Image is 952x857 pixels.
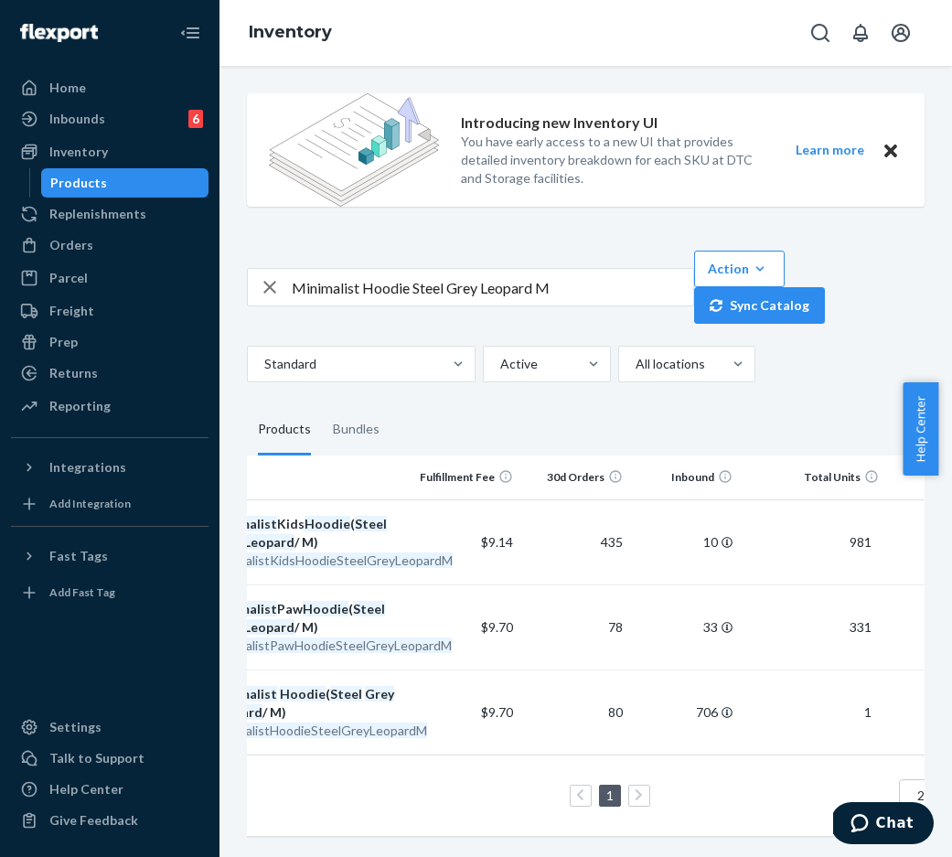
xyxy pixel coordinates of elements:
[903,382,938,476] button: Help Center
[330,686,362,702] em: Steel
[842,534,879,550] span: 981
[212,552,453,568] em: MinimalistKidsHoodieSteelGreyLeopardM
[49,333,78,351] div: Prep
[481,704,513,720] span: $9.70
[498,355,500,373] input: Active
[234,6,347,59] ol: breadcrumbs
[481,534,513,550] span: $9.14
[603,787,617,803] a: Page 1 is your current page
[461,112,658,134] p: Introducing new Inventory UI
[172,15,209,51] button: Close Navigation
[41,168,209,198] a: Products
[258,404,311,455] div: Products
[481,619,513,635] span: $9.70
[842,15,879,51] button: Open notifications
[634,355,636,373] input: All locations
[520,455,630,499] th: 30d Orders
[244,534,294,550] em: Leopard
[520,499,630,584] td: 435
[740,455,886,499] th: Total Units
[49,811,138,830] div: Give Feedback
[630,584,740,670] td: 33
[11,775,209,804] a: Help Center
[11,712,209,742] a: Settings
[11,453,209,482] button: Integrations
[305,516,350,531] em: Hoodie
[11,489,209,519] a: Add Integration
[365,686,394,702] em: Grey
[205,455,411,499] th: Name
[708,260,771,278] div: Action
[49,269,88,287] div: Parcel
[212,685,403,722] div: ( / M)
[11,578,209,607] a: Add Fast Tag
[50,174,107,192] div: Products
[212,723,427,738] em: MinimalistHoodieSteelGreyLeopardM
[303,601,348,616] em: Hoodie
[49,780,123,798] div: Help Center
[49,364,98,382] div: Returns
[269,93,439,207] img: new-reports-banner-icon.82668bd98b6a51aee86340f2a7b77ae3.png
[833,802,934,848] iframe: Opens a widget where you can chat to one of our agents
[212,515,403,552] div: Kids ( / M)
[694,287,825,324] button: Sync Catalog
[49,302,94,320] div: Freight
[11,104,209,134] a: Inbounds6
[879,139,903,162] button: Close
[11,744,209,773] button: Talk to Support
[49,496,131,511] div: Add Integration
[262,355,264,373] input: Standard
[212,637,452,653] em: MinimalistPawHoodieSteelGreyLeopardM
[49,718,102,736] div: Settings
[461,133,762,187] p: You have early access to a new UI that provides detailed inventory breakdown for each SKU at DTC ...
[11,263,209,293] a: Parcel
[353,601,385,616] em: Steel
[630,455,740,499] th: Inbound
[520,584,630,670] td: 78
[355,516,387,531] em: Steel
[11,806,209,835] button: Give Feedback
[11,541,209,571] button: Fast Tags
[11,359,209,388] a: Returns
[188,110,203,128] div: 6
[249,22,332,42] a: Inventory
[49,110,105,128] div: Inbounds
[11,199,209,229] a: Replenishments
[882,15,919,51] button: Open account menu
[49,749,144,767] div: Talk to Support
[11,391,209,421] a: Reporting
[49,205,146,223] div: Replenishments
[49,397,111,415] div: Reporting
[784,139,875,162] button: Learn more
[49,143,108,161] div: Inventory
[212,600,403,637] div: Paw ( / M)
[49,458,126,477] div: Integrations
[630,670,740,755] td: 706
[630,499,740,584] td: 10
[49,584,115,600] div: Add Fast Tag
[520,670,630,755] td: 80
[11,230,209,260] a: Orders
[857,704,879,720] span: 1
[842,619,879,635] span: 331
[49,547,108,565] div: Fast Tags
[11,296,209,326] a: Freight
[292,269,693,305] input: Search inventory by name or sku
[20,24,98,42] img: Flexport logo
[11,327,209,357] a: Prep
[694,251,785,287] button: Action
[244,619,294,635] em: Leopard
[49,236,93,254] div: Orders
[11,73,209,102] a: Home
[11,137,209,166] a: Inventory
[49,79,86,97] div: Home
[333,404,380,455] div: Bundles
[411,455,520,499] th: Fulfillment Fee
[280,686,326,702] em: Hoodie
[802,15,839,51] button: Open Search Box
